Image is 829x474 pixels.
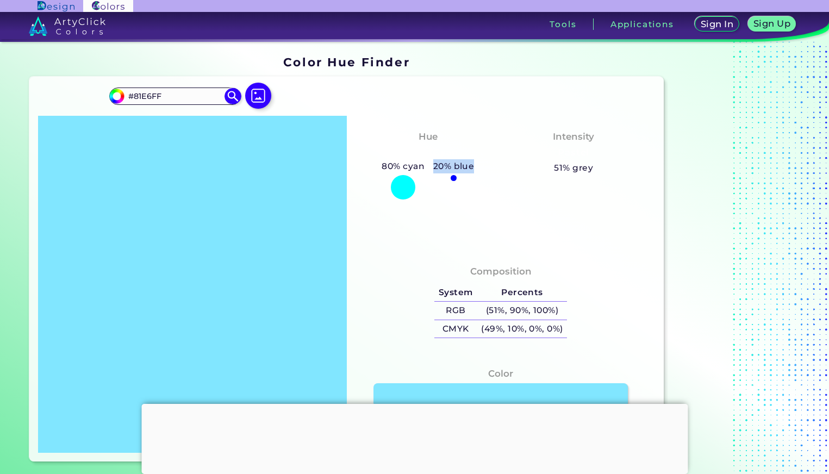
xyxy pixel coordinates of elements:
[434,284,477,302] h5: System
[434,320,477,338] h5: CMYK
[697,17,737,31] a: Sign In
[554,161,593,175] h5: 51% grey
[378,159,429,173] h5: 80% cyan
[434,302,477,320] h5: RGB
[668,51,804,465] iframe: Advertisement
[419,129,438,145] h4: Hue
[610,20,674,28] h3: Applications
[124,89,226,103] input: type color..
[429,159,478,173] h5: 20% blue
[755,20,789,28] h5: Sign Up
[488,366,513,382] h4: Color
[29,16,105,36] img: logo_artyclick_colors_white.svg
[38,1,74,11] img: ArtyClick Design logo
[553,146,594,159] h3: Pastel
[550,20,576,28] h3: Tools
[470,264,532,279] h4: Composition
[245,83,271,109] img: icon picture
[225,88,241,104] img: icon search
[477,284,568,302] h5: Percents
[141,404,688,471] iframe: Advertisement
[553,129,594,145] h4: Intensity
[702,20,732,28] h5: Sign In
[392,146,463,159] h3: Bluish Cyan
[283,54,410,70] h1: Color Hue Finder
[477,302,568,320] h5: (51%, 90%, 100%)
[477,320,568,338] h5: (49%, 10%, 0%, 0%)
[750,17,793,31] a: Sign Up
